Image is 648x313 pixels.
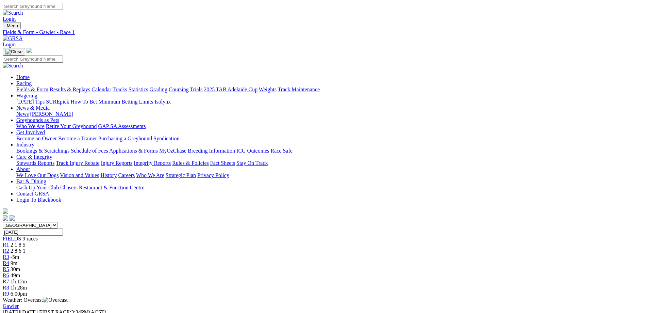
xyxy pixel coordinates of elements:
a: Bar & Dining [16,178,46,184]
a: R1 [3,242,9,248]
a: GAP SA Assessments [98,123,146,129]
span: 2 1 8 5 [11,242,26,248]
a: Track Maintenance [278,87,320,92]
a: Home [16,74,30,80]
a: About [16,166,30,172]
div: Get Involved [16,136,645,142]
a: Who We Are [16,123,45,129]
a: Syndication [153,136,179,141]
span: 9 races [22,236,38,241]
a: R3 [3,254,9,260]
button: Toggle navigation [3,22,21,29]
a: Fact Sheets [210,160,235,166]
img: Close [5,49,22,54]
span: 2 8 6 1 [11,248,26,254]
img: Search [3,63,23,69]
img: Overcast [43,297,68,303]
a: R7 [3,279,9,284]
a: Statistics [129,87,148,92]
a: Integrity Reports [134,160,171,166]
img: GRSA [3,35,23,42]
input: Search [3,56,63,63]
a: Care & Integrity [16,154,52,160]
a: ICG Outcomes [236,148,269,154]
a: R6 [3,272,9,278]
img: Search [3,10,23,16]
a: Chasers Restaurant & Function Centre [60,185,144,190]
div: Racing [16,87,645,93]
a: Vision and Values [60,172,99,178]
a: Login [3,16,16,22]
a: Privacy Policy [197,172,229,178]
a: Trials [190,87,202,92]
a: Grading [150,87,167,92]
span: 49m [11,272,20,278]
a: Who We Are [136,172,164,178]
a: Weights [259,87,277,92]
img: logo-grsa-white.png [27,48,32,53]
div: Care & Integrity [16,160,645,166]
img: facebook.svg [3,215,8,221]
a: Fields & Form [16,87,48,92]
a: 2025 TAB Adelaide Cup [204,87,257,92]
a: Fields & Form - Gawler - Race 1 [3,29,645,35]
img: logo-grsa-white.png [3,208,8,214]
a: [PERSON_NAME] [30,111,73,117]
a: R8 [3,285,9,291]
a: Minimum Betting Limits [98,99,153,105]
a: Tracks [113,87,127,92]
div: Wagering [16,99,645,105]
span: 9m [11,260,17,266]
a: Race Safe [270,148,292,154]
span: -5m [11,254,19,260]
a: R5 [3,266,9,272]
a: How To Bet [71,99,97,105]
a: Industry [16,142,34,147]
a: History [100,172,117,178]
a: Retire Your Greyhound [46,123,97,129]
a: Get Involved [16,129,45,135]
a: Applications & Forms [109,148,158,154]
div: About [16,172,645,178]
a: Become an Owner [16,136,57,141]
div: Greyhounds as Pets [16,123,645,129]
a: Careers [118,172,135,178]
a: SUREpick [46,99,69,105]
a: Schedule of Fees [71,148,108,154]
input: Select date [3,229,63,236]
input: Search [3,3,63,10]
div: News & Media [16,111,645,117]
a: Gawler [3,303,19,309]
a: Coursing [169,87,189,92]
span: 1h 12m [11,279,27,284]
span: Weather: Overcast [3,297,68,303]
a: Rules & Policies [172,160,209,166]
a: R2 [3,248,9,254]
span: 1h 28m [11,285,27,291]
span: 6:00pm [11,291,27,297]
a: Become a Trainer [58,136,97,141]
a: Greyhounds as Pets [16,117,59,123]
a: R4 [3,260,9,266]
a: Contact GRSA [16,191,49,197]
span: Menu [7,23,18,28]
div: Industry [16,148,645,154]
a: FIELDS [3,236,21,241]
a: Stewards Reports [16,160,54,166]
img: twitter.svg [10,215,15,221]
a: News & Media [16,105,50,111]
a: Bookings & Scratchings [16,148,69,154]
a: Injury Reports [101,160,132,166]
a: News [16,111,29,117]
a: Racing [16,80,32,86]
